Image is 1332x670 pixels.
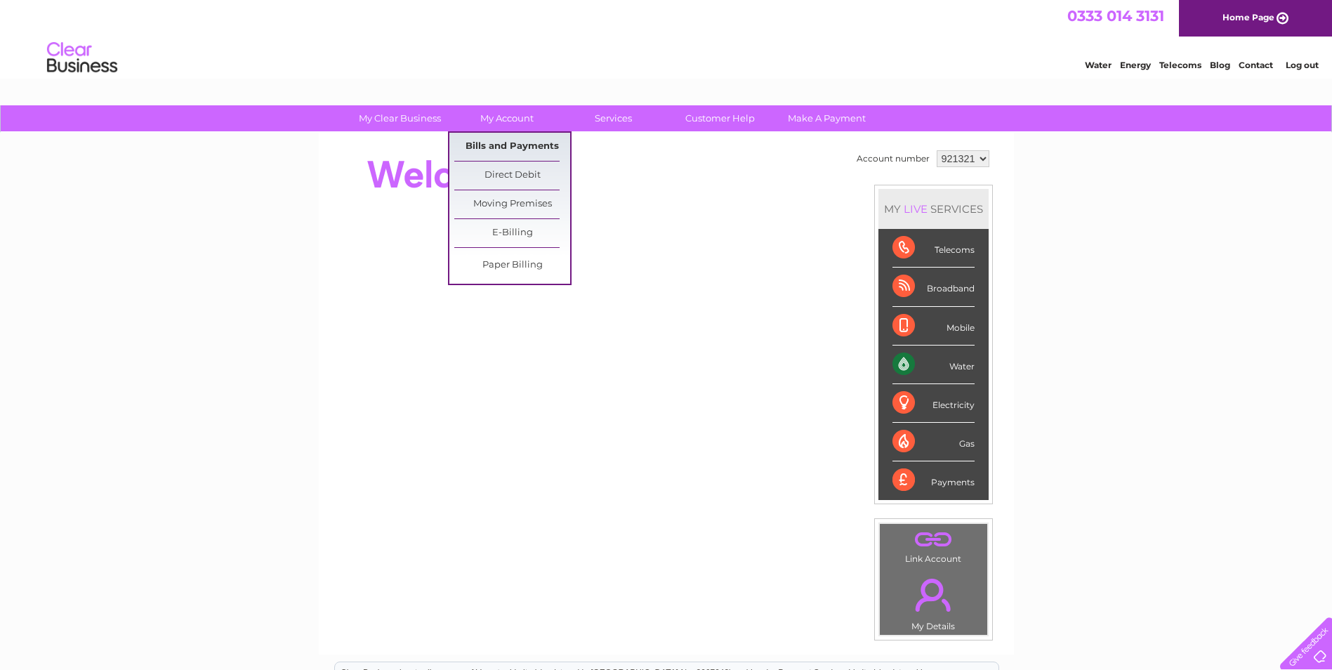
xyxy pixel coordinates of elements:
[892,384,975,423] div: Electricity
[1286,60,1319,70] a: Log out
[46,37,118,79] img: logo.png
[883,570,984,619] a: .
[449,105,565,131] a: My Account
[878,189,989,229] div: MY SERVICES
[1239,60,1273,70] a: Contact
[892,461,975,499] div: Payments
[879,523,988,567] td: Link Account
[454,162,570,190] a: Direct Debit
[1067,7,1164,25] a: 0333 014 3131
[454,190,570,218] a: Moving Premises
[892,229,975,268] div: Telecoms
[454,219,570,247] a: E-Billing
[454,251,570,280] a: Paper Billing
[454,133,570,161] a: Bills and Payments
[555,105,671,131] a: Services
[342,105,458,131] a: My Clear Business
[769,105,885,131] a: Make A Payment
[1210,60,1230,70] a: Blog
[662,105,778,131] a: Customer Help
[1159,60,1201,70] a: Telecoms
[853,147,933,171] td: Account number
[892,346,975,384] div: Water
[335,8,998,68] div: Clear Business is a trading name of Verastar Limited (registered in [GEOGRAPHIC_DATA] No. 3667643...
[892,268,975,306] div: Broadband
[879,567,988,636] td: My Details
[892,307,975,346] div: Mobile
[892,423,975,461] div: Gas
[1120,60,1151,70] a: Energy
[1085,60,1112,70] a: Water
[901,202,930,216] div: LIVE
[883,527,984,552] a: .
